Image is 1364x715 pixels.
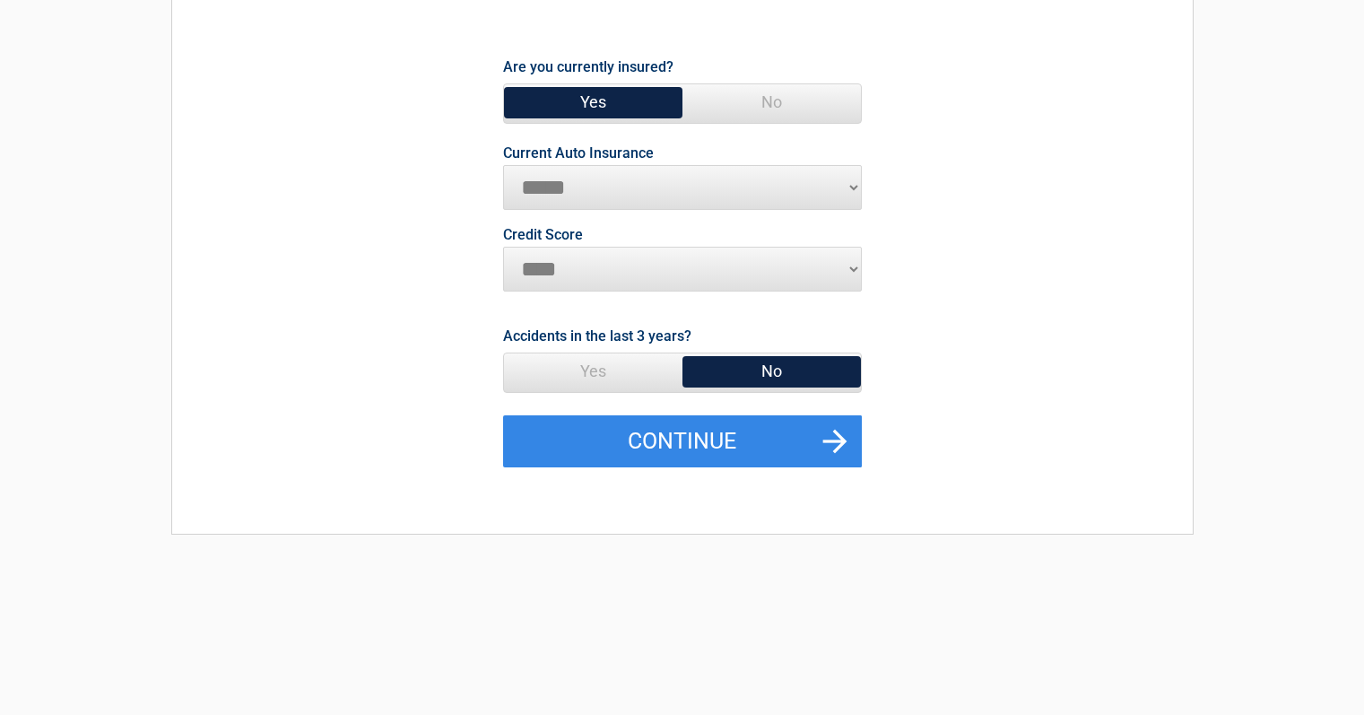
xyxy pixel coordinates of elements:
[503,146,654,161] label: Current Auto Insurance
[682,353,861,389] span: No
[503,228,583,242] label: Credit Score
[682,84,861,120] span: No
[504,353,682,389] span: Yes
[503,324,691,348] label: Accidents in the last 3 years?
[503,55,673,79] label: Are you currently insured?
[504,84,682,120] span: Yes
[503,415,862,467] button: Continue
